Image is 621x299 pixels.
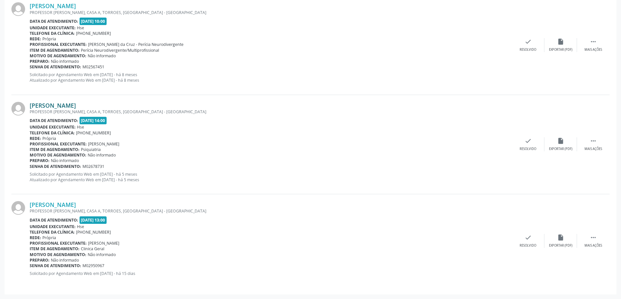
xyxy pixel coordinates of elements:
b: Telefone da clínica: [30,229,75,235]
span: [PERSON_NAME] da Cruz - Perícia Neurodivergente [88,42,184,47]
b: Profissional executante: [30,42,87,47]
span: Não informado [51,257,79,263]
span: [DATE] 13:00 [80,216,107,224]
span: Não informado [88,53,116,59]
span: Psiquiatria [81,147,101,152]
a: [PERSON_NAME] [30,201,76,208]
i: insert_drive_file [557,38,564,45]
span: M02950967 [82,263,104,268]
span: Perícia Neurodivergente/Multiprofissional [81,48,159,53]
div: Exportar (PDF) [549,243,572,248]
b: Data de atendimento: [30,19,78,24]
span: Não informado [51,59,79,64]
div: PROFESSOR [PERSON_NAME], CASA A, TORROES, [GEOGRAPHIC_DATA] - [GEOGRAPHIC_DATA] [30,109,512,115]
a: [PERSON_NAME] [30,102,76,109]
div: Mais ações [584,147,602,151]
span: [PHONE_NUMBER] [76,31,111,36]
b: Senha de atendimento: [30,164,81,169]
img: img [11,2,25,16]
span: [PHONE_NUMBER] [76,130,111,136]
b: Item de agendamento: [30,147,80,152]
b: Preparo: [30,257,50,263]
i: insert_drive_file [557,137,564,144]
div: PROFESSOR [PERSON_NAME], CASA A, TORROES, [GEOGRAPHIC_DATA] - [GEOGRAPHIC_DATA] [30,208,512,214]
span: Hse [77,25,84,31]
b: Rede: [30,36,41,42]
i: check [525,234,532,241]
div: Mais ações [584,243,602,248]
b: Senha de atendimento: [30,64,81,70]
div: Exportar (PDF) [549,147,572,151]
b: Data de atendimento: [30,118,78,123]
b: Item de agendamento: [30,246,80,251]
b: Rede: [30,136,41,141]
p: Solicitado por Agendamento Web em [DATE] - há 8 meses Atualizado por Agendamento Web em [DATE] - ... [30,72,512,83]
span: Própria [42,235,56,240]
p: Solicitado por Agendamento Web em [DATE] - há 5 meses Atualizado por Agendamento Web em [DATE] - ... [30,171,512,183]
span: Hse [77,124,84,130]
img: img [11,201,25,215]
b: Profissional executante: [30,141,87,147]
b: Telefone da clínica: [30,130,75,136]
i: check [525,38,532,45]
div: Resolvido [520,147,536,151]
div: Resolvido [520,48,536,52]
i:  [590,137,597,144]
span: [PERSON_NAME] [88,240,119,246]
i:  [590,38,597,45]
b: Rede: [30,235,41,240]
b: Motivo de agendamento: [30,252,86,257]
span: M02678731 [82,164,104,169]
div: Resolvido [520,243,536,248]
b: Preparo: [30,59,50,64]
span: [PHONE_NUMBER] [76,229,111,235]
div: Exportar (PDF) [549,48,572,52]
b: Unidade executante: [30,224,76,229]
span: Própria [42,136,56,141]
span: Não informado [88,252,116,257]
img: img [11,102,25,116]
b: Profissional executante: [30,240,87,246]
b: Data de atendimento: [30,217,78,223]
div: Mais ações [584,48,602,52]
span: [DATE] 10:00 [80,18,107,25]
b: Item de agendamento: [30,48,80,53]
b: Unidade executante: [30,25,76,31]
div: PROFESSOR [PERSON_NAME], CASA A, TORROES, [GEOGRAPHIC_DATA] - [GEOGRAPHIC_DATA] [30,10,512,15]
i: check [525,137,532,144]
span: Clinica Geral [81,246,104,251]
i: insert_drive_file [557,234,564,241]
span: Não informado [88,152,116,158]
b: Senha de atendimento: [30,263,81,268]
i:  [590,234,597,241]
span: [PERSON_NAME] [88,141,119,147]
span: Não informado [51,158,79,163]
p: Solicitado por Agendamento Web em [DATE] - há 15 dias [30,271,512,276]
b: Motivo de agendamento: [30,152,86,158]
b: Telefone da clínica: [30,31,75,36]
span: Hse [77,224,84,229]
b: Motivo de agendamento: [30,53,86,59]
b: Preparo: [30,158,50,163]
span: Própria [42,36,56,42]
span: M02567451 [82,64,104,70]
span: [DATE] 14:00 [80,117,107,124]
b: Unidade executante: [30,124,76,130]
a: [PERSON_NAME] [30,2,76,9]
